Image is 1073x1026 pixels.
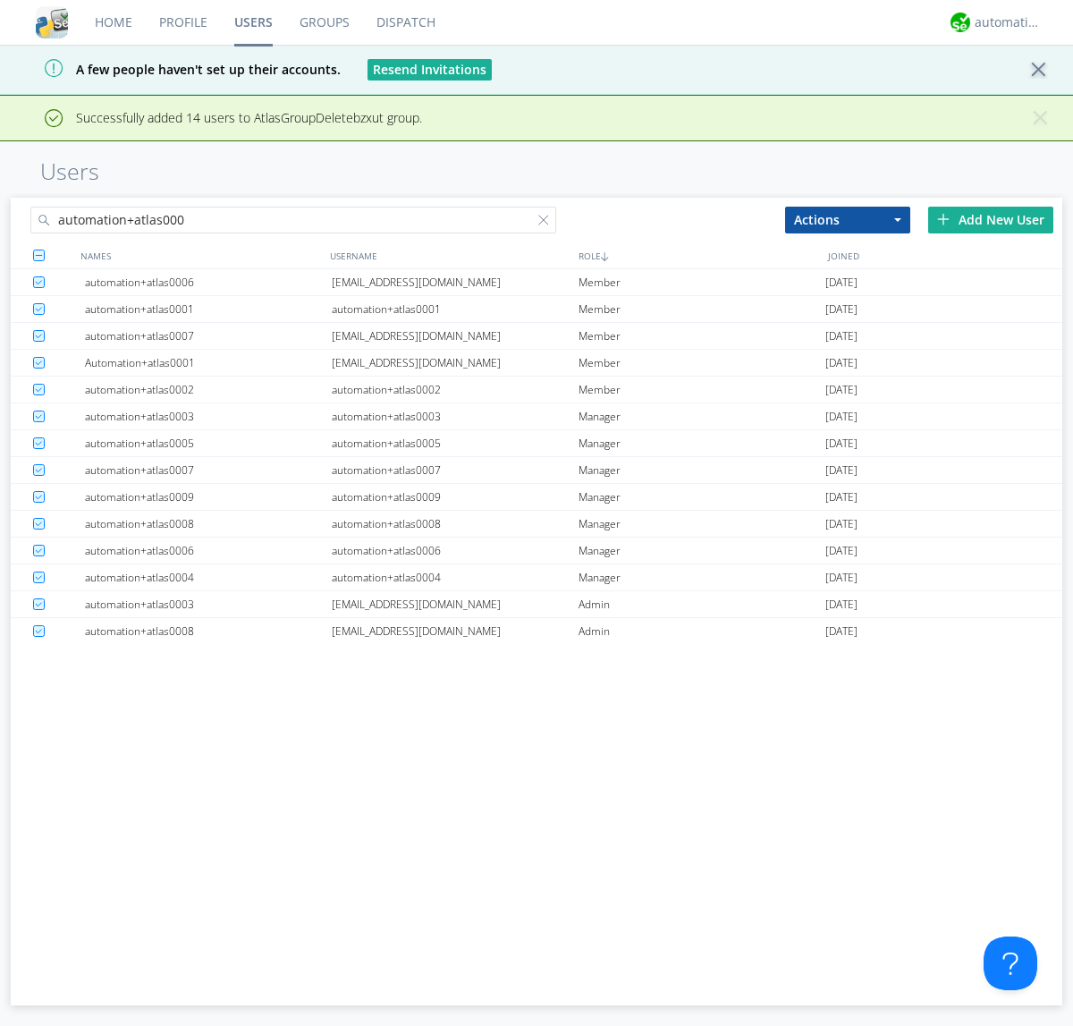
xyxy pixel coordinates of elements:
[332,430,579,456] div: automation+atlas0005
[11,403,1062,430] a: automation+atlas0003automation+atlas0003Manager[DATE]
[368,59,492,81] button: Resend Invitations
[13,109,422,126] span: Successfully added 14 users to AtlasGroupDeletebzxut group.
[11,323,1062,350] a: automation+atlas0007[EMAIL_ADDRESS][DOMAIN_NAME]Member[DATE]
[11,269,1062,296] a: automation+atlas0006[EMAIL_ADDRESS][DOMAIN_NAME]Member[DATE]
[825,457,858,484] span: [DATE]
[579,591,825,617] div: Admin
[579,484,825,510] div: Manager
[332,511,579,537] div: automation+atlas0008
[825,377,858,403] span: [DATE]
[332,323,579,349] div: [EMAIL_ADDRESS][DOMAIN_NAME]
[824,242,1073,268] div: JOINED
[85,350,332,376] div: Automation+atlas0001
[85,484,332,510] div: automation+atlas0009
[11,564,1062,591] a: automation+atlas0004automation+atlas0004Manager[DATE]
[579,511,825,537] div: Manager
[579,350,825,376] div: Member
[825,511,858,538] span: [DATE]
[325,242,575,268] div: USERNAME
[579,618,825,645] div: Admin
[785,207,910,233] button: Actions
[332,403,579,429] div: automation+atlas0003
[579,430,825,456] div: Manager
[579,269,825,295] div: Member
[332,269,579,295] div: [EMAIL_ADDRESS][DOMAIN_NAME]
[332,591,579,617] div: [EMAIL_ADDRESS][DOMAIN_NAME]
[825,538,858,564] span: [DATE]
[574,242,824,268] div: ROLE
[11,350,1062,377] a: Automation+atlas0001[EMAIL_ADDRESS][DOMAIN_NAME]Member[DATE]
[11,591,1062,618] a: automation+atlas0003[EMAIL_ADDRESS][DOMAIN_NAME]Admin[DATE]
[11,484,1062,511] a: automation+atlas0009automation+atlas0009Manager[DATE]
[825,350,858,377] span: [DATE]
[332,618,579,645] div: [EMAIL_ADDRESS][DOMAIN_NAME]
[85,296,332,322] div: automation+atlas0001
[579,403,825,429] div: Manager
[332,377,579,403] div: automation+atlas0002
[11,377,1062,403] a: automation+atlas0002automation+atlas0002Member[DATE]
[975,13,1042,31] div: automation+atlas
[332,538,579,564] div: automation+atlas0006
[579,323,825,349] div: Member
[825,430,858,457] span: [DATE]
[825,296,858,323] span: [DATE]
[11,618,1062,645] a: automation+atlas0008[EMAIL_ADDRESS][DOMAIN_NAME]Admin[DATE]
[85,323,332,349] div: automation+atlas0007
[984,937,1037,990] iframe: Toggle Customer Support
[825,269,858,296] span: [DATE]
[13,61,341,78] span: A few people haven't set up their accounts.
[11,538,1062,564] a: automation+atlas0006automation+atlas0006Manager[DATE]
[825,323,858,350] span: [DATE]
[332,564,579,590] div: automation+atlas0004
[825,591,858,618] span: [DATE]
[825,403,858,430] span: [DATE]
[85,591,332,617] div: automation+atlas0003
[332,484,579,510] div: automation+atlas0009
[825,564,858,591] span: [DATE]
[332,457,579,483] div: automation+atlas0007
[332,296,579,322] div: automation+atlas0001
[825,484,858,511] span: [DATE]
[928,207,1053,233] div: Add New User
[36,6,68,38] img: cddb5a64eb264b2086981ab96f4c1ba7
[579,377,825,403] div: Member
[85,564,332,590] div: automation+atlas0004
[950,13,970,32] img: d2d01cd9b4174d08988066c6d424eccd
[579,296,825,322] div: Member
[30,207,556,233] input: Search users
[579,538,825,564] div: Manager
[937,213,950,225] img: plus.svg
[76,242,325,268] div: NAMES
[85,511,332,537] div: automation+atlas0008
[85,403,332,429] div: automation+atlas0003
[85,538,332,564] div: automation+atlas0006
[11,511,1062,538] a: automation+atlas0008automation+atlas0008Manager[DATE]
[332,350,579,376] div: [EMAIL_ADDRESS][DOMAIN_NAME]
[85,430,332,456] div: automation+atlas0005
[11,457,1062,484] a: automation+atlas0007automation+atlas0007Manager[DATE]
[85,618,332,645] div: automation+atlas0008
[579,457,825,483] div: Manager
[579,564,825,590] div: Manager
[825,618,858,645] span: [DATE]
[11,296,1062,323] a: automation+atlas0001automation+atlas0001Member[DATE]
[85,269,332,295] div: automation+atlas0006
[11,430,1062,457] a: automation+atlas0005automation+atlas0005Manager[DATE]
[85,457,332,483] div: automation+atlas0007
[85,377,332,403] div: automation+atlas0002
